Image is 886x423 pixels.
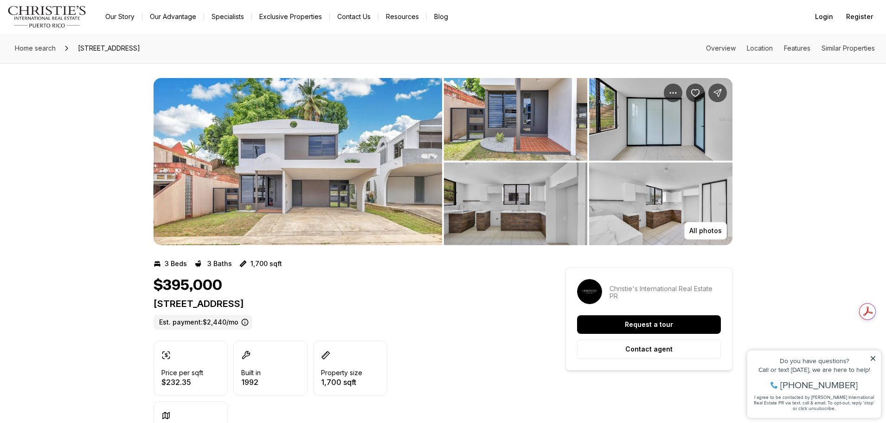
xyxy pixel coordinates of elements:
span: [PHONE_NUMBER] [38,44,116,53]
a: Skip to: Location [747,44,773,52]
span: [STREET_ADDRESS] [74,41,144,56]
button: View image gallery [444,78,587,161]
button: All photos [684,222,727,240]
p: 1,700 sqft [321,378,362,386]
button: Share Property: 2 URB SANS SOUCI COURT #C-9 [708,84,727,102]
span: I agree to be contacted by [PERSON_NAME] International Real Estate PR via text, call & email. To ... [12,57,132,75]
span: Login [815,13,833,20]
span: Home search [15,44,56,52]
nav: Page section menu [706,45,875,52]
p: Built in [241,369,261,377]
button: Property options [664,84,682,102]
button: 3 Baths [194,256,232,271]
p: Christie's International Real Estate PR [610,285,721,300]
button: View image gallery [444,163,587,245]
p: 3 Beds [165,260,187,267]
span: Register [846,13,873,20]
p: Property size [321,369,362,377]
button: Request a tour [577,315,721,334]
a: Skip to: Features [784,44,810,52]
a: Resources [379,10,426,23]
p: Request a tour [625,321,673,328]
button: Contact Us [330,10,378,23]
a: Home search [11,41,59,56]
a: Exclusive Properties [252,10,329,23]
button: View image gallery [589,163,732,245]
label: Est. payment: $2,440/mo [154,315,252,330]
a: Blog [427,10,456,23]
p: Price per sqft [161,369,203,377]
button: Save Property: 2 URB SANS SOUCI COURT #C-9 [686,84,705,102]
div: Listing Photos [154,78,732,245]
p: $232.35 [161,378,203,386]
button: Login [809,7,839,26]
a: Our Story [98,10,142,23]
li: 1 of 6 [154,78,442,245]
a: Specialists [204,10,251,23]
a: Skip to: Similar Properties [822,44,875,52]
p: All photos [689,227,722,234]
a: Skip to: Overview [706,44,736,52]
h1: $395,000 [154,277,222,294]
li: 2 of 6 [444,78,732,245]
button: View image gallery [154,78,442,245]
p: [STREET_ADDRESS] [154,298,532,309]
p: Contact agent [625,345,673,353]
p: 1992 [241,378,261,386]
p: 3 Baths [207,260,232,267]
div: Do you have questions? [10,21,134,27]
p: 1,700 sqft [250,260,282,267]
div: Call or text [DATE], we are here to help! [10,30,134,36]
img: logo [7,6,87,28]
a: Our Advantage [142,10,204,23]
button: Contact agent [577,339,721,359]
button: View image gallery [589,78,732,161]
button: Register [841,7,879,26]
